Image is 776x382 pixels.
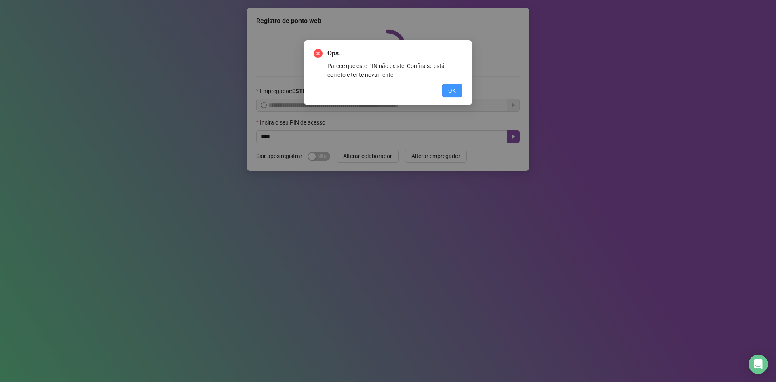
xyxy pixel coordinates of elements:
[327,49,462,58] span: Ops...
[749,355,768,374] div: Open Intercom Messenger
[448,86,456,95] span: OK
[442,84,462,97] button: OK
[327,61,462,79] div: Parece que este PIN não existe. Confira se está correto e tente novamente.
[314,49,323,58] span: close-circle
